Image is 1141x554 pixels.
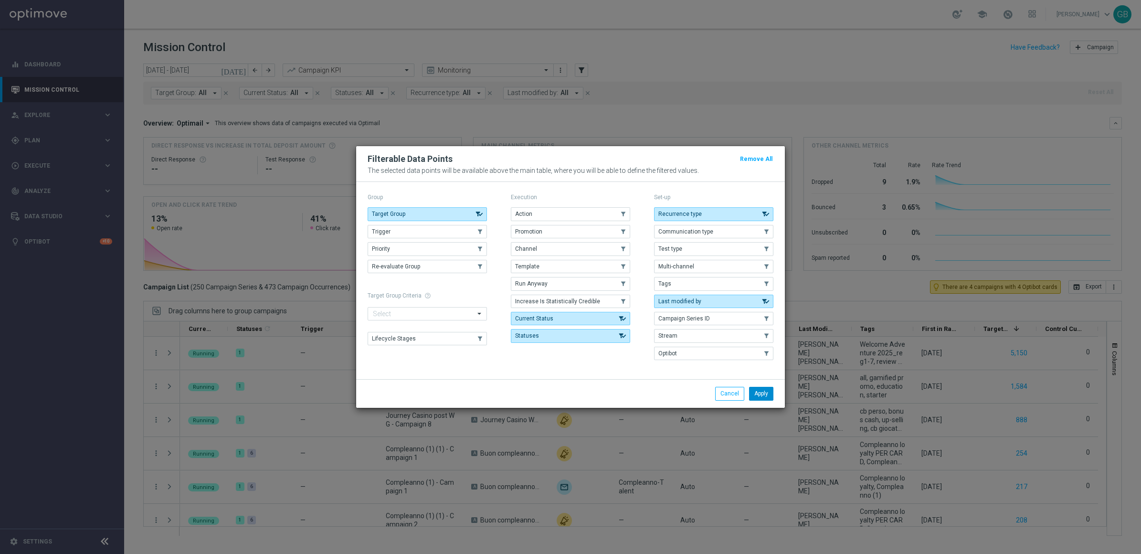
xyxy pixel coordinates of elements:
p: Set-up [654,193,773,201]
button: Stream [654,329,773,342]
button: Action [511,207,630,221]
span: Trigger [372,228,391,235]
button: Test type [654,242,773,256]
span: Multi-channel [658,263,694,270]
span: Campaign Series ID [658,315,710,322]
p: Group [368,193,487,201]
p: Execution [511,193,630,201]
button: Channel [511,242,630,256]
span: Re-evaluate Group [372,263,420,270]
span: Tags [658,280,671,287]
button: Trigger [368,225,487,238]
button: Campaign Series ID [654,312,773,325]
span: Stream [658,332,677,339]
button: Template [511,260,630,273]
span: Lifecycle Stages [372,335,416,342]
span: Template [515,263,539,270]
button: Current Status [511,312,630,325]
span: Test type [658,245,682,252]
button: Run Anyway [511,277,630,290]
h1: Target Group Criteria [368,292,487,299]
button: Increase Is Statistically Credible [511,295,630,308]
button: Apply [749,387,773,400]
button: Lifecycle Stages [368,332,487,345]
span: Priority [372,245,390,252]
span: Last modified by [658,298,701,305]
button: Remove All [739,154,773,164]
span: Promotion [515,228,542,235]
button: Cancel [715,387,744,400]
button: Re-evaluate Group [368,260,487,273]
button: Last modified by [654,295,773,308]
span: Recurrence type [658,211,702,217]
button: Tags [654,277,773,290]
button: Statuses [511,329,630,342]
button: Priority [368,242,487,256]
span: Communication type [658,228,713,235]
span: Increase Is Statistically Credible [515,298,600,305]
button: Promotion [511,225,630,238]
span: Statuses [515,332,539,339]
button: Multi-channel [654,260,773,273]
span: Optibot [658,350,677,357]
span: Run Anyway [515,280,548,287]
p: The selected data points will be available above the main table, where you will be able to define... [368,167,773,174]
span: Current Status [515,315,553,322]
span: Action [515,211,532,217]
span: help_outline [424,292,431,299]
span: Target Group [372,211,405,217]
button: Optibot [654,347,773,360]
span: Channel [515,245,537,252]
button: Recurrence type [654,207,773,221]
button: Target Group [368,207,487,221]
button: Communication type [654,225,773,238]
h2: Filterable Data Points [368,153,453,165]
